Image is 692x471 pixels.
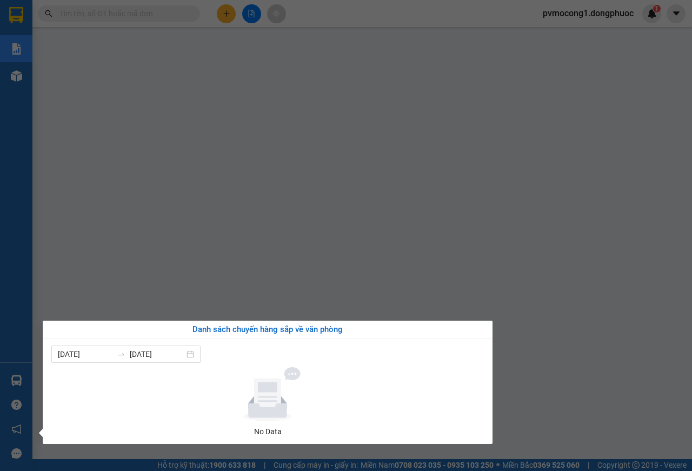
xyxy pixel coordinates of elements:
input: Đến ngày [130,348,184,360]
input: Từ ngày [58,348,112,360]
div: Danh sách chuyến hàng sắp về văn phòng [51,323,484,336]
div: No Data [56,426,480,437]
span: to [117,350,125,359]
span: swap-right [117,350,125,359]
